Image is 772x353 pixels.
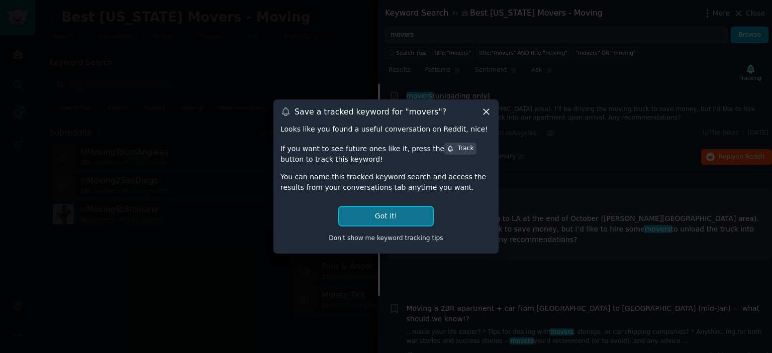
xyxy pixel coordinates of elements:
[295,106,446,117] h3: Save a tracked keyword for " movers "?
[339,207,433,225] button: Got it!
[280,172,492,193] div: You can name this tracked keyword search and access the results from your conversations tab anyti...
[329,234,443,242] span: Don't show me keyword tracking tips
[280,142,492,165] div: If you want to see future ones like it, press the button to track this keyword!
[447,144,473,153] div: Track
[280,124,492,135] div: Looks like you found a useful conversation on Reddit, nice!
